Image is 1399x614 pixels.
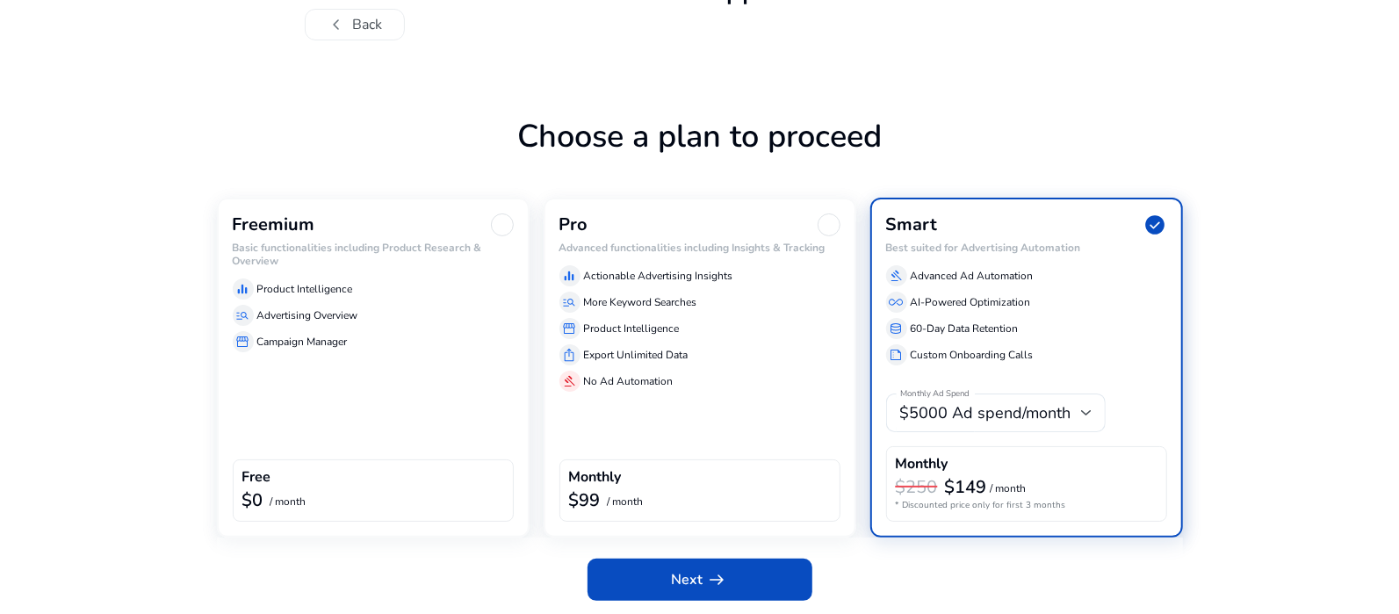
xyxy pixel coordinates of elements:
[236,335,250,349] span: storefront
[305,9,405,40] button: chevron_leftBack
[896,499,1157,512] p: * Discounted price only for first 3 months
[911,347,1034,363] p: Custom Onboarding Calls
[890,321,904,336] span: database
[236,282,250,296] span: equalizer
[911,268,1034,284] p: Advanced Ad Automation
[257,307,358,323] p: Advertising Overview
[563,321,577,336] span: storefront
[890,295,904,309] span: all_inclusive
[886,242,1167,254] h6: Best suited for Advertising Automation
[563,295,577,309] span: manage_search
[233,242,514,267] h6: Basic functionalities including Product Research & Overview
[900,388,970,401] mat-label: Monthly Ad Spend
[563,374,577,388] span: gavel
[569,488,601,512] b: $99
[559,214,588,235] h3: Pro
[257,334,348,350] p: Campaign Manager
[890,269,904,283] span: gavel
[900,402,1071,423] span: $5000 Ad spend/month
[569,469,622,486] h4: Monthly
[1144,213,1167,236] span: check_circle
[584,294,697,310] p: More Keyword Searches
[217,118,1183,198] h1: Choose a plan to proceed
[890,348,904,362] span: summarize
[588,559,812,601] button: Nextarrow_right_alt
[242,469,271,486] h4: Free
[563,348,577,362] span: ios_share
[563,269,577,283] span: equalizer
[584,373,674,389] p: No Ad Automation
[327,14,348,35] span: chevron_left
[896,477,938,498] h3: $250
[608,496,644,508] p: / month
[242,488,263,512] b: $0
[945,475,987,499] b: $149
[991,483,1027,495] p: / month
[584,321,680,336] p: Product Intelligence
[896,456,948,473] h4: Monthly
[559,242,840,254] h6: Advanced functionalities including Insights & Tracking
[707,569,728,590] span: arrow_right_alt
[270,496,306,508] p: / month
[584,268,733,284] p: Actionable Advertising Insights
[233,214,315,235] h3: Freemium
[911,321,1019,336] p: 60-Day Data Retention
[257,281,353,297] p: Product Intelligence
[911,294,1031,310] p: AI-Powered Optimization
[886,214,938,235] h3: Smart
[672,569,728,590] span: Next
[584,347,689,363] p: Export Unlimited Data
[236,308,250,322] span: manage_search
